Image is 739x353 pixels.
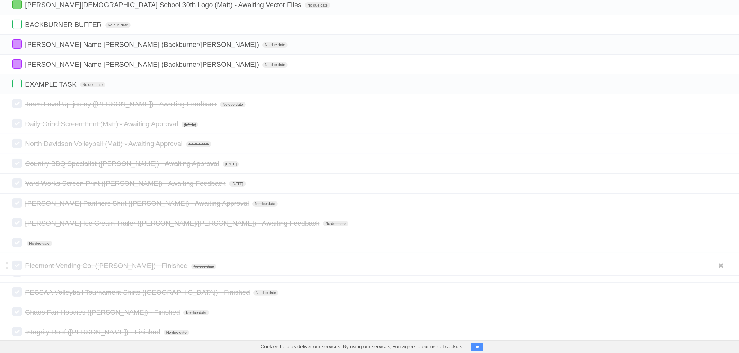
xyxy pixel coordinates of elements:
[305,2,330,8] span: No due date
[80,82,105,87] span: No due date
[27,241,52,246] span: No due date
[164,330,189,335] span: No due date
[12,198,22,208] label: Done
[25,100,218,108] span: Team Level Up jersey ([PERSON_NAME]) - Awaiting Feedback
[12,139,22,148] label: Done
[25,140,184,148] span: North Davidson Volleyball (Matt) - Awaiting Approval
[323,221,348,226] span: No due date
[25,288,251,296] span: PECSAA Volleyball Tournament Shirts ([GEOGRAPHIC_DATA]) - Finished
[12,287,22,297] label: Done
[25,120,179,128] span: Daily Grind Screen Print (Matt) - Awaiting Approval
[12,307,22,316] label: Done
[183,310,209,315] span: No due date
[191,264,216,269] span: No due date
[25,219,321,227] span: [PERSON_NAME] Ice Cream Trailer ([PERSON_NAME]/[PERSON_NAME]) - Awaiting Feedback
[25,199,250,207] span: [PERSON_NAME] Panthers Shirt ([PERSON_NAME]) - Awaiting Approval
[262,62,287,68] span: No due date
[105,22,130,28] span: No due date
[12,119,22,128] label: Done
[25,21,103,29] span: BACKBURNER BUFFER
[12,327,22,336] label: Done
[12,218,22,227] label: Done
[12,261,22,270] label: Done
[12,39,22,49] label: Done
[25,308,182,316] span: Chaos Fan Hoodies ([PERSON_NAME]) - Finished
[229,181,246,187] span: [DATE]
[25,160,220,168] span: Country BBQ Specialist ([PERSON_NAME]) - Awaiting Approval
[12,99,22,108] label: Done
[182,122,198,127] span: [DATE]
[12,238,22,247] label: Done
[25,180,227,187] span: Yard Works Screen Print ([PERSON_NAME]) - Awaiting Feedback
[12,178,22,188] label: Done
[12,59,22,69] label: Done
[25,262,189,270] span: Piedmont Vending Co. ([PERSON_NAME]) - Finished
[25,1,303,9] span: [PERSON_NAME][DEMOGRAPHIC_DATA] School 30th Logo (Matt) - Awaiting Vector Files
[255,341,470,353] span: Cookies help us deliver our services. By using our services, you agree to our use of cookies.
[262,42,287,48] span: No due date
[252,201,277,207] span: No due date
[25,60,260,68] span: [PERSON_NAME] Name [PERSON_NAME] (Backburner/[PERSON_NAME])
[186,141,211,147] span: No due date
[25,328,162,336] span: Integrity Roof ([PERSON_NAME]) - Finished
[220,102,245,107] span: No due date
[223,161,239,167] span: [DATE]
[12,159,22,168] label: Done
[12,79,22,88] label: Done
[25,80,78,88] span: EXAMPLE TASK
[253,290,278,296] span: No due date
[25,41,260,48] span: [PERSON_NAME] Name [PERSON_NAME] (Backburner/[PERSON_NAME])
[12,20,22,29] label: Done
[471,343,483,351] button: OK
